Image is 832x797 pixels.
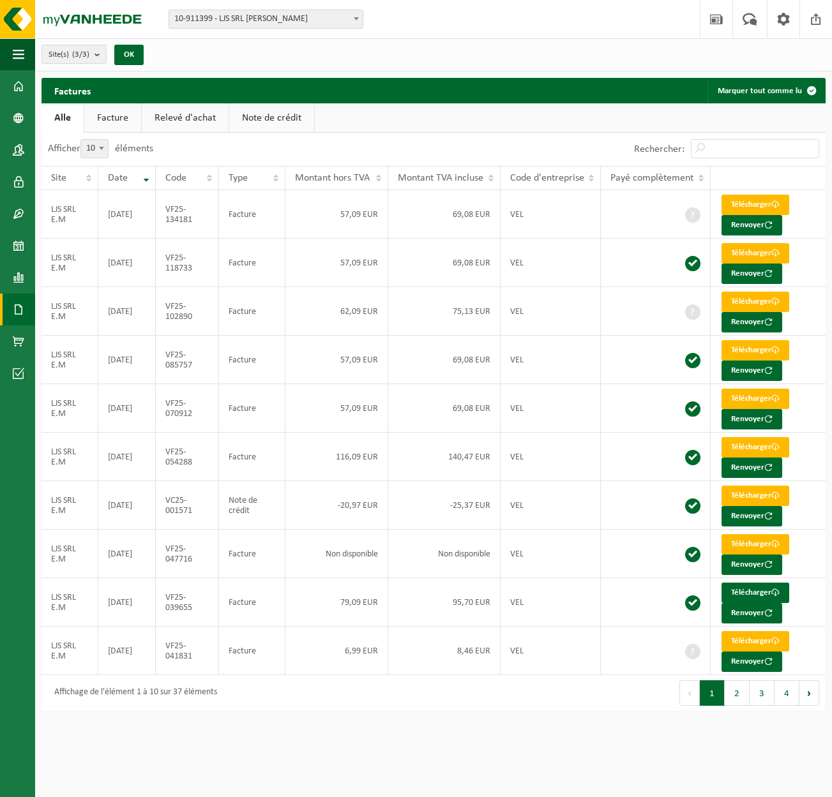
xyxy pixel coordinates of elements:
[388,481,501,530] td: -25,37 EUR
[750,680,775,706] button: 3
[722,631,789,652] a: Télécharger
[285,384,388,433] td: 57,09 EUR
[81,140,108,158] span: 10
[634,144,685,154] label: Rechercher:
[42,384,98,433] td: LJS SRL E.M
[510,173,584,183] span: Code d'entreprise
[388,287,501,336] td: 75,13 EUR
[285,336,388,384] td: 57,09 EUR
[388,239,501,287] td: 69,08 EUR
[156,190,219,239] td: VF25-134181
[722,506,782,526] button: Renvoyer
[722,243,789,264] a: Télécharger
[722,389,789,409] a: Télécharger
[42,45,107,64] button: Site(s)(3/3)
[219,287,286,336] td: Facture
[169,10,363,28] span: 10-911399 - LJS SRL E.M - KAIN
[722,437,789,458] a: Télécharger
[501,336,601,384] td: VEL
[98,384,155,433] td: [DATE]
[285,530,388,578] td: Non disponible
[80,139,109,158] span: 10
[722,292,789,312] a: Télécharger
[42,627,98,675] td: LJS SRL E.M
[722,409,782,429] button: Renvoyer
[98,287,155,336] td: [DATE]
[42,239,98,287] td: LJS SRL E.M
[98,433,155,481] td: [DATE]
[156,336,219,384] td: VF25-085757
[285,481,388,530] td: -20,97 EUR
[285,190,388,239] td: 57,09 EUR
[501,287,601,336] td: VEL
[156,239,219,287] td: VF25-118733
[42,190,98,239] td: LJS SRL E.M
[72,50,89,59] count: (3/3)
[388,578,501,627] td: 95,70 EUR
[229,103,314,133] a: Note de crédit
[42,78,103,103] h2: Factures
[165,173,186,183] span: Code
[219,481,286,530] td: Note de crédit
[219,336,286,384] td: Facture
[722,312,782,332] button: Renvoyer
[388,384,501,433] td: 69,08 EUR
[48,682,217,704] div: Affichage de l'élément 1 à 10 sur 37 éléments
[501,433,601,481] td: VEL
[98,239,155,287] td: [DATE]
[108,173,128,183] span: Date
[501,530,601,578] td: VEL
[285,239,388,287] td: 57,09 EUR
[388,627,501,675] td: 8,46 EUR
[285,287,388,336] td: 62,09 EUR
[501,384,601,433] td: VEL
[42,578,98,627] td: LJS SRL E.M
[98,190,155,239] td: [DATE]
[48,144,153,154] label: Afficher éléments
[722,486,789,506] a: Télécharger
[219,627,286,675] td: Facture
[722,603,782,623] button: Renvoyer
[98,481,155,530] td: [DATE]
[799,680,819,706] button: Next
[398,173,483,183] span: Montant TVA incluse
[388,530,501,578] td: Non disponible
[679,680,700,706] button: Previous
[42,287,98,336] td: LJS SRL E.M
[229,173,248,183] span: Type
[722,264,782,284] button: Renvoyer
[285,433,388,481] td: 116,09 EUR
[156,287,219,336] td: VF25-102890
[42,103,84,133] a: Alle
[219,433,286,481] td: Facture
[156,627,219,675] td: VF25-041831
[285,578,388,627] td: 79,09 EUR
[295,173,370,183] span: Montant hors TVA
[42,481,98,530] td: LJS SRL E.M
[707,78,824,103] button: Marquer tout comme lu
[501,578,601,627] td: VEL
[722,652,782,672] button: Renvoyer
[700,680,725,706] button: 1
[142,103,229,133] a: Relevé d'achat
[84,103,141,133] a: Facture
[42,336,98,384] td: LJS SRL E.M
[219,578,286,627] td: Facture
[51,173,66,183] span: Site
[501,481,601,530] td: VEL
[98,627,155,675] td: [DATE]
[169,10,363,29] span: 10-911399 - LJS SRL E.M - KAIN
[219,530,286,578] td: Facture
[610,173,693,183] span: Payé complètement
[42,433,98,481] td: LJS SRL E.M
[722,195,789,215] a: Télécharger
[722,555,782,575] button: Renvoyer
[388,336,501,384] td: 69,08 EUR
[156,481,219,530] td: VC25-001571
[98,336,155,384] td: [DATE]
[156,433,219,481] td: VF25-054288
[722,583,789,603] a: Télécharger
[725,680,750,706] button: 2
[98,578,155,627] td: [DATE]
[722,458,782,478] button: Renvoyer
